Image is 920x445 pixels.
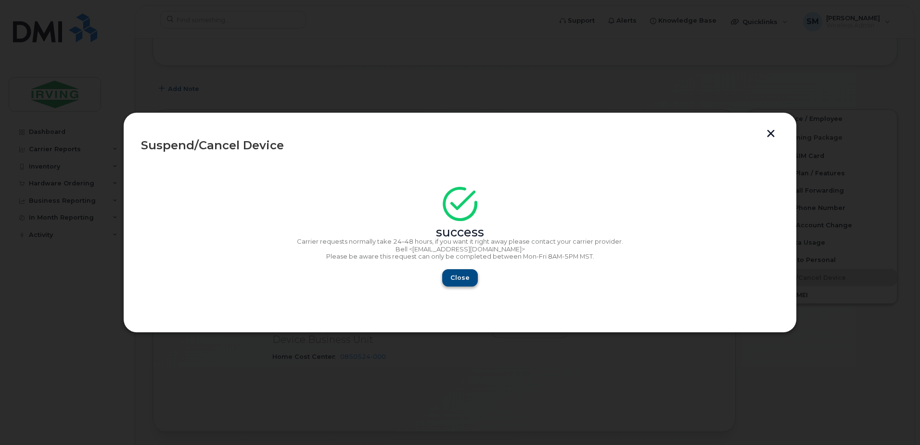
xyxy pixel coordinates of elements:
div: Suspend/Cancel Device [141,140,779,151]
p: Bell <[EMAIL_ADDRESS][DOMAIN_NAME]> [141,246,779,253]
button: Close [442,269,478,287]
div: success [141,229,779,236]
span: Close [450,273,470,282]
p: Please be aware this request can only be completed between Mon-Fri 8AM-5PM MST. [141,253,779,261]
p: Carrier requests normally take 24–48 hours, if you want it right away please contact your carrier... [141,238,779,246]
